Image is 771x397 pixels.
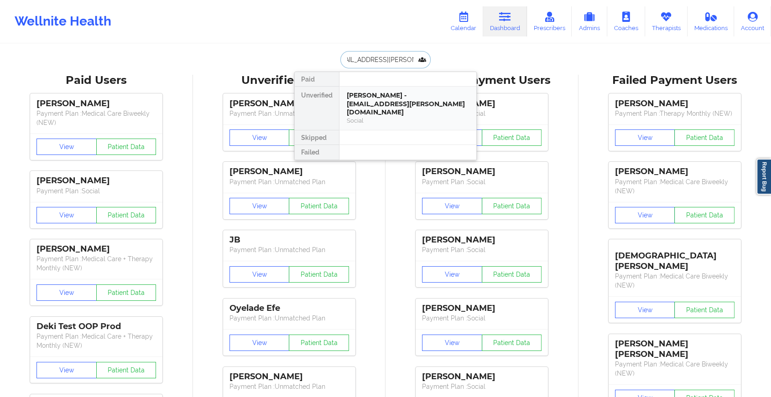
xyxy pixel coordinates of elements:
button: View [36,362,97,378]
button: Patient Data [482,266,542,283]
div: Failed Payment Users [585,73,765,88]
a: Report Bug [756,159,771,195]
a: Coaches [607,6,645,36]
div: Skipped Payment Users [392,73,572,88]
p: Payment Plan : Social [422,245,542,254]
p: Payment Plan : Social [422,109,542,118]
p: Payment Plan : Medical Care + Therapy Monthly (NEW) [36,332,156,350]
div: [PERSON_NAME] [615,166,735,177]
div: [PERSON_NAME] [422,235,542,245]
p: Payment Plan : Medical Care Biweekly (NEW) [36,109,156,127]
p: Payment Plan : Social [36,186,156,196]
div: [PERSON_NAME] [36,244,156,254]
button: Patient Data [96,362,156,378]
button: Patient Data [674,207,735,223]
div: [PERSON_NAME] [422,98,542,109]
a: Prescribers [527,6,572,36]
button: View [36,139,97,155]
p: Payment Plan : Social [422,314,542,323]
button: View [615,302,675,318]
div: Skipped [295,130,339,145]
button: Patient Data [482,198,542,214]
p: Payment Plan : Medical Care Biweekly (NEW) [615,177,735,196]
div: [PERSON_NAME] - [EMAIL_ADDRESS][PERSON_NAME][DOMAIN_NAME] [347,91,469,117]
div: Failed [295,145,339,160]
button: View [229,129,290,146]
button: Patient Data [289,266,349,283]
div: [PERSON_NAME] [422,303,542,314]
div: [PERSON_NAME] [36,98,156,109]
button: View [36,207,97,223]
div: Deki Test OOP Prod [36,321,156,332]
div: [PERSON_NAME] [422,371,542,382]
p: Payment Plan : Unmatched Plan [229,109,349,118]
button: View [36,284,97,301]
button: Patient Data [289,335,349,351]
div: Social [347,117,469,124]
a: Therapists [645,6,688,36]
div: Paid [295,72,339,87]
p: Payment Plan : Therapy Monthly (NEW) [615,109,735,118]
a: Medications [688,6,735,36]
button: View [615,129,675,146]
p: Payment Plan : Social [422,177,542,186]
a: Calendar [444,6,483,36]
div: [PERSON_NAME] [229,98,349,109]
div: [PERSON_NAME] [PERSON_NAME] [615,339,735,360]
button: View [615,207,675,223]
button: Patient Data [289,129,349,146]
p: Payment Plan : Social [422,382,542,391]
button: Patient Data [96,139,156,155]
button: Patient Data [482,335,542,351]
button: View [229,198,290,214]
div: [PERSON_NAME] [36,175,156,186]
button: View [422,266,482,283]
div: Unverified [295,87,339,130]
a: Dashboard [483,6,527,36]
div: Paid Users [6,73,187,88]
p: Payment Plan : Medical Care Biweekly (NEW) [615,360,735,378]
div: Unverified Users [199,73,380,88]
p: Payment Plan : Unmatched Plan [229,177,349,186]
p: Payment Plan : Unmatched Plan [229,382,349,391]
div: Oyelade Efe [229,303,349,314]
button: View [422,335,482,351]
p: Payment Plan : Unmatched Plan [229,314,349,323]
button: Patient Data [482,129,542,146]
div: [PERSON_NAME] [229,371,349,382]
button: Patient Data [96,207,156,223]
a: Admins [572,6,607,36]
div: [PERSON_NAME] [615,98,735,109]
button: View [229,266,290,283]
a: Account [734,6,771,36]
button: Patient Data [674,302,735,318]
button: Patient Data [674,129,735,146]
div: JB [229,235,349,245]
button: Patient Data [96,284,156,301]
button: View [422,198,482,214]
div: [DEMOGRAPHIC_DATA][PERSON_NAME] [615,244,735,272]
button: View [229,335,290,351]
button: Patient Data [289,198,349,214]
p: Payment Plan : Medical Care Biweekly (NEW) [615,272,735,290]
p: Payment Plan : Medical Care + Therapy Monthly (NEW) [36,254,156,273]
div: [PERSON_NAME] [422,166,542,177]
p: Payment Plan : Unmatched Plan [229,245,349,254]
div: [PERSON_NAME] [229,166,349,177]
